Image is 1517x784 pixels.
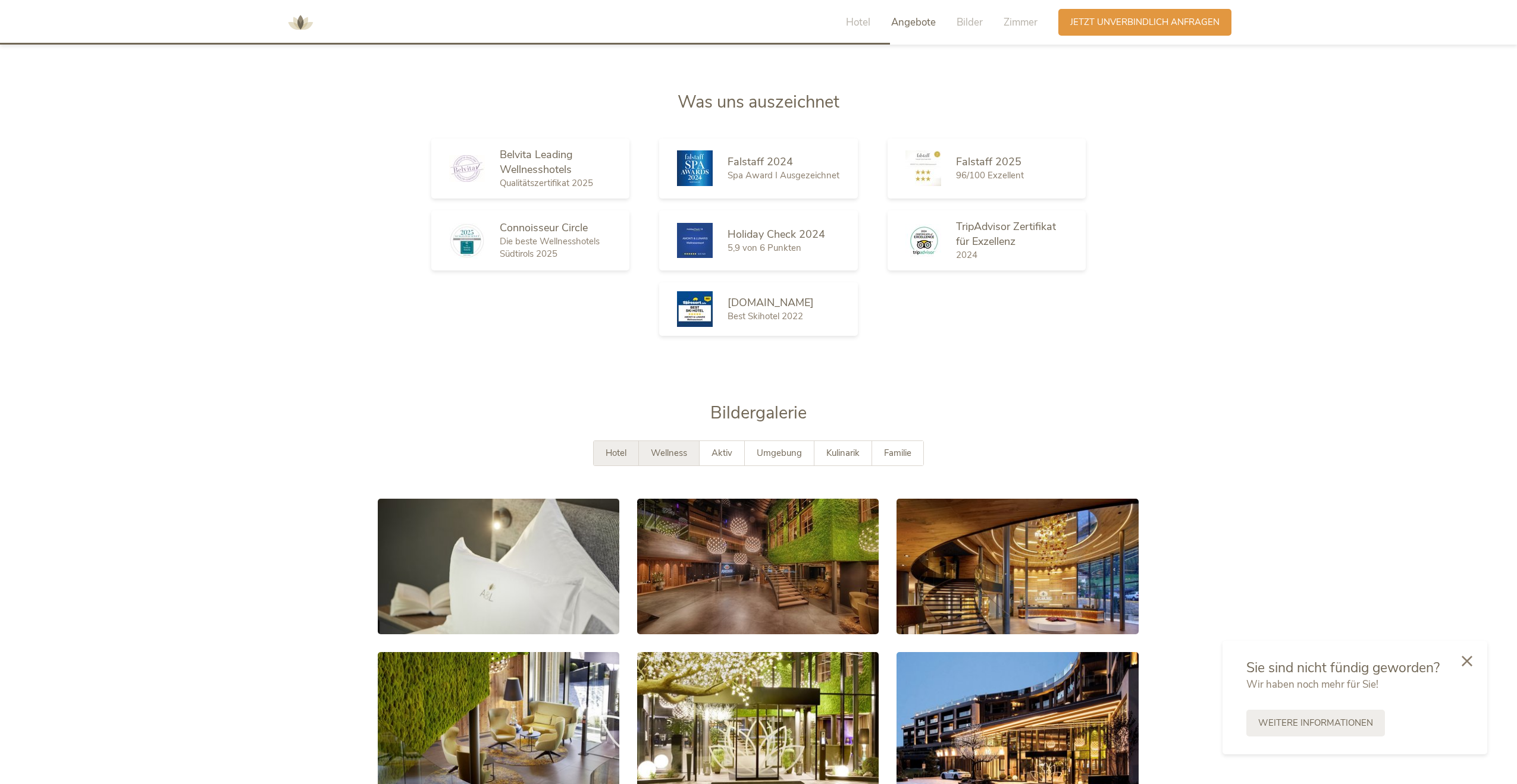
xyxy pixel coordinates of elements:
span: Familie [884,447,911,459]
span: Wellness [651,447,687,459]
img: Falstaff 2024 [677,150,713,186]
span: Wir haben noch mehr für Sie! [1246,678,1378,691]
span: Hotel [846,15,870,29]
span: Connoisseur Circle [500,221,588,235]
span: TripAdvisor Zertifikat für Exzellenz [956,219,1056,248]
a: AMONTI & LUNARIS Wellnessresort [283,18,318,26]
span: Die beste Wellnesshotels Südtirols 2025 [500,235,600,260]
span: Holiday Check 2024 [728,227,825,241]
span: Spa Award I Ausgezeichnet [728,169,839,181]
img: AMONTI & LUNARIS Wellnessresort [283,5,318,40]
span: Angebote [891,15,936,29]
span: Jetzt unverbindlich anfragen [1070,16,1220,29]
span: Aktiv [712,447,732,459]
img: Connoisseur Circle [449,223,485,259]
span: Zimmer [1004,15,1038,29]
span: Bildergalerie [710,401,807,424]
span: Was uns auszeichnet [678,90,839,114]
span: Weitere Informationen [1258,717,1373,729]
img: Skiresort.de [677,291,713,327]
img: Falstaff 2025 [905,150,941,186]
span: Sie sind nicht fündig geworden? [1246,659,1440,677]
span: Best Skihotel 2022 [728,310,803,322]
span: Hotel [606,447,626,459]
span: 5,9 von 6 Punkten [728,242,801,254]
span: Falstaff 2025 [956,155,1021,169]
span: Bilder [957,15,983,29]
img: Belvita Leading Wellnesshotels [449,155,485,182]
a: Weitere Informationen [1246,710,1385,736]
span: Qualitätszertifikat 2025 [500,177,593,189]
span: Belvita Leading Wellnesshotels [500,147,573,177]
span: [DOMAIN_NAME] [728,295,814,310]
span: Falstaff 2024 [728,155,793,169]
span: Umgebung [757,447,802,459]
img: TripAdvisor Zertifikat für Exzellenz [905,224,941,257]
img: Holiday Check 2024 [677,223,713,258]
span: 96/100 Exzellent [956,169,1024,181]
span: Kulinarik [826,447,860,459]
span: 2024 [956,249,977,261]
